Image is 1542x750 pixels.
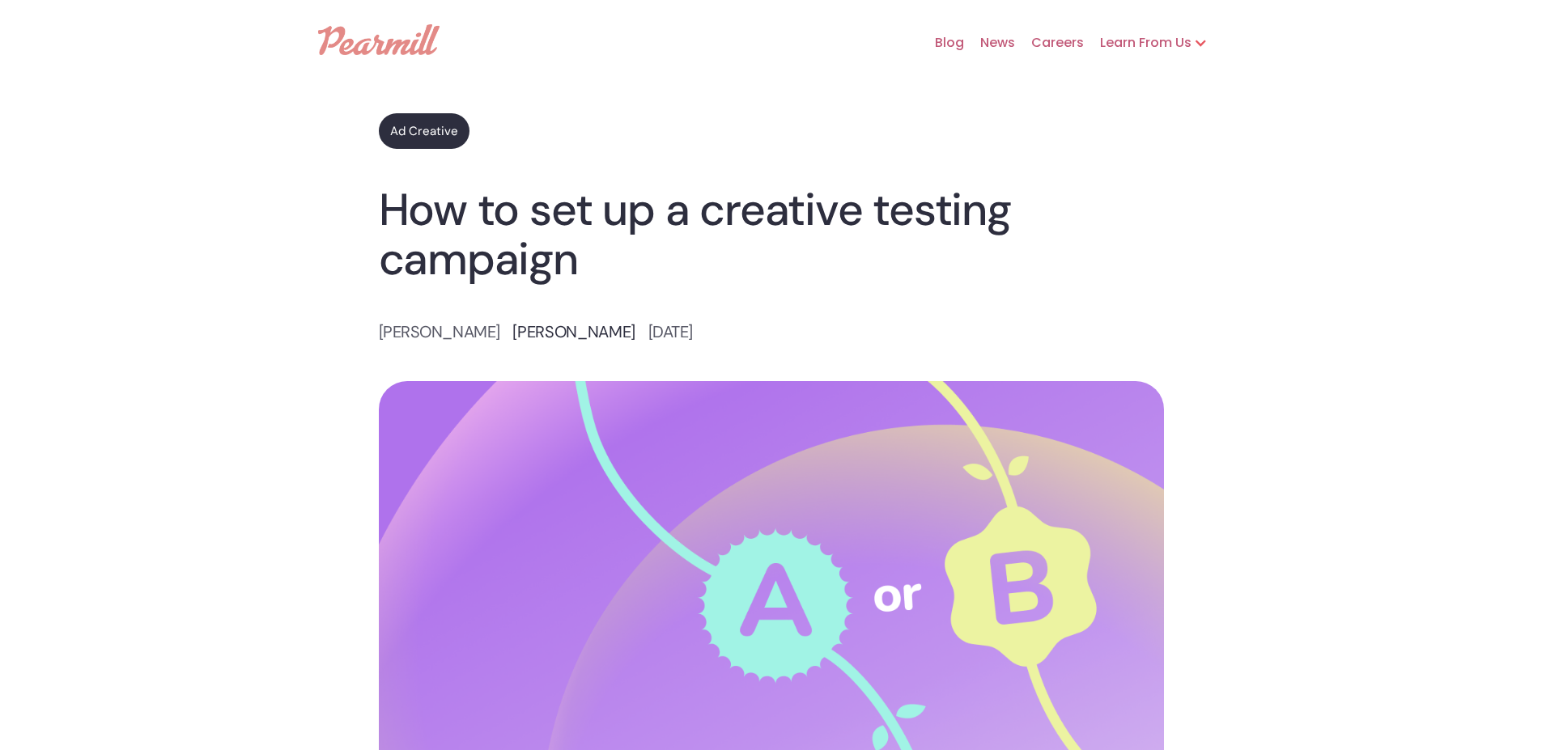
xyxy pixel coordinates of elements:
p: [DATE] [648,320,693,345]
a: Ad Creative [379,113,469,149]
p: [PERSON_NAME] [379,320,500,345]
div: Learn From Us [1084,33,1192,53]
a: Blog [919,17,964,69]
a: Careers [1015,17,1084,69]
h1: How to set up a creative testing campaign [379,185,1164,283]
div: Learn From Us [1084,17,1224,69]
div: [PERSON_NAME] [512,324,635,341]
a: News [964,17,1015,69]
